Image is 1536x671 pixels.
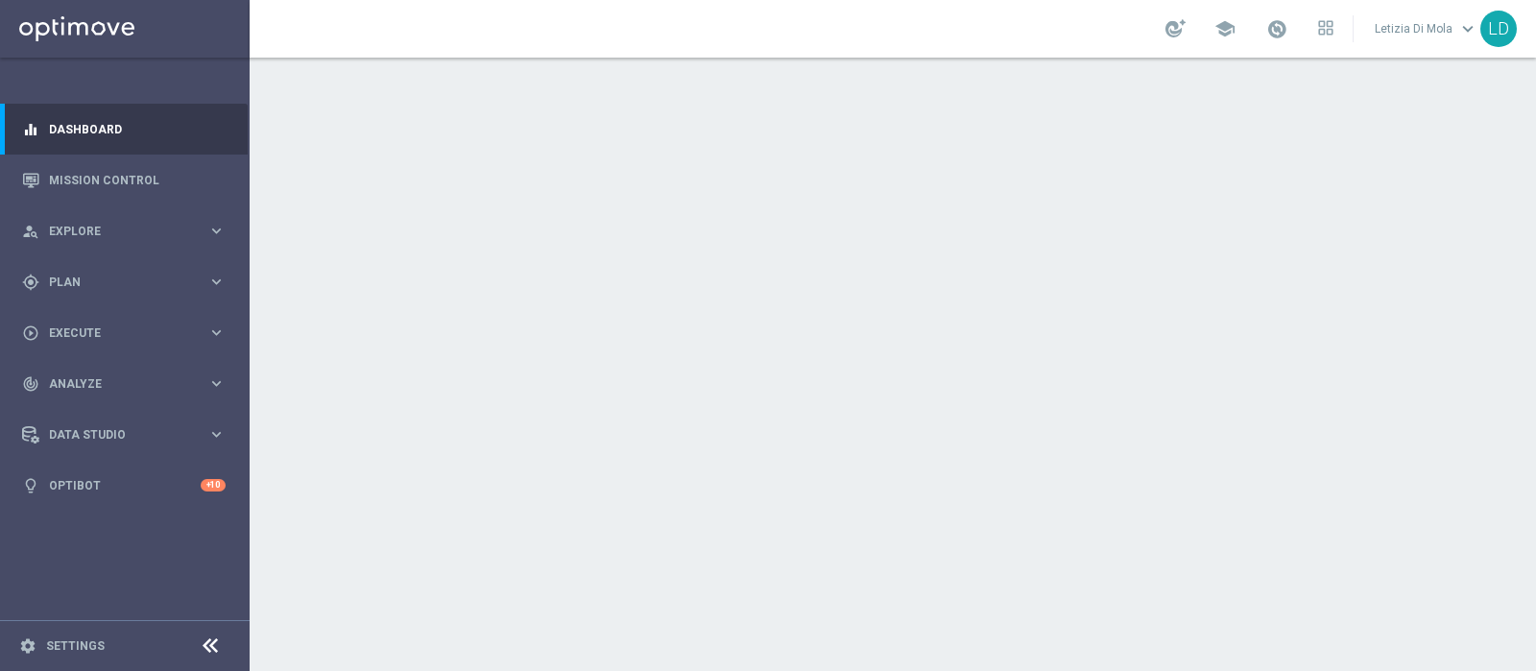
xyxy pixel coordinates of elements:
i: person_search [22,223,39,240]
span: Explore [49,226,207,237]
i: keyboard_arrow_right [207,324,226,342]
div: Execute [22,324,207,342]
button: equalizer Dashboard [21,122,227,137]
a: Letizia Di Molakeyboard_arrow_down [1373,14,1480,43]
button: track_changes Analyze keyboard_arrow_right [21,376,227,392]
div: Dashboard [22,104,226,155]
button: Mission Control [21,173,227,188]
span: Plan [49,276,207,288]
span: Analyze [49,378,207,390]
button: person_search Explore keyboard_arrow_right [21,224,227,239]
button: Data Studio keyboard_arrow_right [21,427,227,443]
i: keyboard_arrow_right [207,222,226,240]
button: lightbulb Optibot +10 [21,478,227,493]
i: lightbulb [22,477,39,494]
div: Analyze [22,375,207,393]
div: LD [1480,11,1517,47]
button: gps_fixed Plan keyboard_arrow_right [21,275,227,290]
a: Dashboard [49,104,226,155]
div: Explore [22,223,207,240]
span: Execute [49,327,207,339]
div: Mission Control [22,155,226,205]
span: Data Studio [49,429,207,441]
i: keyboard_arrow_right [207,273,226,291]
i: play_circle_outline [22,324,39,342]
span: school [1214,18,1236,39]
a: Optibot [49,460,201,511]
i: settings [19,637,36,655]
div: Data Studio [22,426,207,443]
span: keyboard_arrow_down [1457,18,1478,39]
div: Plan [22,274,207,291]
i: gps_fixed [22,274,39,291]
a: Settings [46,640,105,652]
i: keyboard_arrow_right [207,374,226,393]
div: +10 [201,479,226,491]
a: Mission Control [49,155,226,205]
div: Optibot [22,460,226,511]
i: equalizer [22,121,39,138]
button: play_circle_outline Execute keyboard_arrow_right [21,325,227,341]
i: keyboard_arrow_right [207,425,226,443]
i: track_changes [22,375,39,393]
